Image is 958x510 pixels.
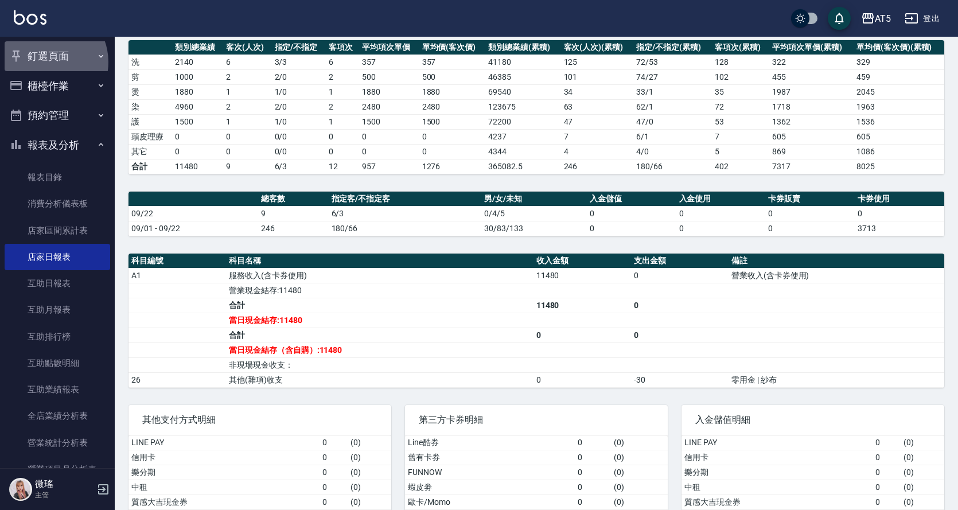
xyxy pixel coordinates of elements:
td: 1 / 0 [272,84,326,99]
td: 0 [587,221,676,236]
td: 2140 [172,54,223,69]
td: ( 0 ) [611,480,668,495]
a: 互助點數明細 [5,350,110,376]
td: 0 [676,221,766,236]
td: 樂分期 [128,465,320,480]
td: 0 [419,144,486,159]
td: 53 [712,114,769,129]
button: AT5 [856,7,895,30]
td: 1718 [769,99,854,114]
td: 101 [561,69,634,84]
td: 1500 [172,114,223,129]
td: 322 [769,54,854,69]
a: 消費分析儀表板 [5,190,110,217]
a: 店家區間累計表 [5,217,110,244]
td: 41180 [485,54,560,69]
th: 入金使用 [676,192,766,207]
td: 1880 [359,84,419,99]
td: 0 [575,450,612,465]
td: 500 [419,69,486,84]
td: 246 [561,159,634,174]
td: 合計 [226,298,533,313]
th: 指定/不指定 [272,40,326,55]
td: 0 [873,480,901,495]
td: 47 / 0 [633,114,712,129]
td: 47 [561,114,634,129]
td: 1 [326,84,359,99]
td: 樂分期 [681,465,873,480]
td: 1500 [359,114,419,129]
th: 單均價(客次價) [419,40,486,55]
td: 歐卡/Momo [405,495,575,509]
td: 當日現金結存（含自購）:11480 [226,342,533,357]
td: 72 / 53 [633,54,712,69]
td: 2 / 0 [272,99,326,114]
td: 102 [712,69,769,84]
td: 0 [587,206,676,221]
td: 2 [223,99,272,114]
span: 入金儲值明細 [695,414,930,426]
td: 質感大吉現金券 [128,495,320,509]
a: 營業統計分析表 [5,430,110,456]
td: ( 0 ) [611,465,668,480]
td: 357 [359,54,419,69]
td: 7 [561,129,634,144]
td: 2 [223,69,272,84]
td: 357 [419,54,486,69]
td: 69540 [485,84,560,99]
td: 0 / 0 [272,129,326,144]
th: 入金儲值 [587,192,676,207]
td: 5 [712,144,769,159]
td: 1 [326,114,359,129]
td: 72200 [485,114,560,129]
td: 質感大吉現金券 [681,495,873,509]
td: 3 / 3 [272,54,326,69]
td: 605 [854,129,944,144]
td: 605 [769,129,854,144]
td: 6 / 1 [633,129,712,144]
td: 1 [223,114,272,129]
td: ( 0 ) [611,435,668,450]
td: 合計 [226,328,533,342]
th: 支出金額 [631,254,729,268]
td: 當日現金結存:11480 [226,313,533,328]
span: 第三方卡券明細 [419,414,654,426]
td: 7317 [769,159,854,174]
td: 9 [223,159,272,174]
td: 0 [172,144,223,159]
td: 0 [320,450,348,465]
td: 957 [359,159,419,174]
th: 客次(人次) [223,40,272,55]
td: 2 [326,69,359,84]
td: 8025 [854,159,944,174]
td: 11480 [533,298,631,313]
td: ( 0 ) [348,495,391,509]
td: 6 [326,54,359,69]
td: 4344 [485,144,560,159]
th: 平均項次單價(累積) [769,40,854,55]
td: 7 [712,129,769,144]
td: 329 [854,54,944,69]
td: 護 [128,114,172,129]
img: Person [9,478,32,501]
td: 180/66 [633,159,712,174]
td: LINE PAY [128,435,320,450]
a: 全店業績分析表 [5,403,110,429]
td: 0 [320,480,348,495]
table: a dense table [128,192,944,236]
td: 35 [712,84,769,99]
td: 12 [326,159,359,174]
td: 舊有卡券 [405,450,575,465]
td: 123675 [485,99,560,114]
td: 246 [258,221,329,236]
td: 中租 [681,480,873,495]
td: 1880 [419,84,486,99]
table: a dense table [128,40,944,174]
td: FUNNOW [405,465,575,480]
td: 1 / 0 [272,114,326,129]
td: LINE PAY [681,435,873,450]
td: 0 [873,435,901,450]
td: ( 0 ) [901,435,944,450]
td: 0 [873,465,901,480]
td: 0 [765,221,855,236]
